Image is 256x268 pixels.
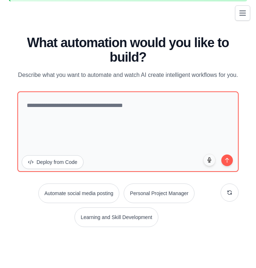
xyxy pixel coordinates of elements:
button: Deploy from Code [22,155,84,169]
iframe: Chat Widget [220,233,256,268]
p: Describe what you want to automate and watch AI create intelligent workflows for you. [17,70,239,80]
button: Toggle navigation [235,5,250,21]
button: Personal Project Manager [124,184,195,203]
button: Learning and Skill Development [74,207,158,227]
button: Automate social media posting [38,184,120,203]
h1: What automation would you like to build? [17,36,239,65]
